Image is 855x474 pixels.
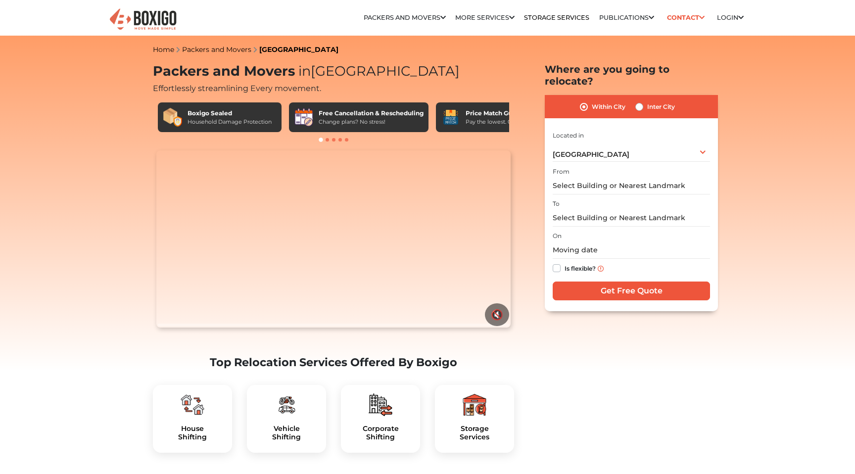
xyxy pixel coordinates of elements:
[364,14,446,21] a: Packers and Movers
[485,303,509,326] button: 🔇
[319,118,424,126] div: Change plans? No stress!
[598,266,604,272] img: info
[369,393,392,417] img: boxigo_packers_and_movers_plan
[188,118,272,126] div: Household Damage Protection
[295,63,460,79] span: [GEOGRAPHIC_DATA]
[647,101,675,113] label: Inter City
[255,425,318,441] a: VehicleShifting
[545,63,718,87] h2: Where are you going to relocate?
[463,393,486,417] img: boxigo_packers_and_movers_plan
[524,14,589,21] a: Storage Services
[553,150,629,159] span: [GEOGRAPHIC_DATA]
[188,109,272,118] div: Boxigo Sealed
[553,232,562,240] label: On
[182,45,251,54] a: Packers and Movers
[565,262,596,273] label: Is flexible?
[553,199,560,208] label: To
[153,84,321,93] span: Effortlessly streamlining Every movement.
[255,425,318,441] h5: Vehicle Shifting
[349,425,412,441] a: CorporateShifting
[153,63,514,80] h1: Packers and Movers
[294,107,314,127] img: Free Cancellation & Rescheduling
[553,241,710,259] input: Moving date
[553,209,710,227] input: Select Building or Nearest Landmark
[181,393,204,417] img: boxigo_packers_and_movers_plan
[466,118,541,126] div: Pay the lowest. Guaranteed!
[553,177,710,194] input: Select Building or Nearest Landmark
[664,10,708,25] a: Contact
[161,425,224,441] h5: House Shifting
[466,109,541,118] div: Price Match Guarantee
[319,109,424,118] div: Free Cancellation & Rescheduling
[163,107,183,127] img: Boxigo Sealed
[298,63,311,79] span: in
[153,45,174,54] a: Home
[443,425,506,441] h5: Storage Services
[441,107,461,127] img: Price Match Guarantee
[349,425,412,441] h5: Corporate Shifting
[259,45,338,54] a: [GEOGRAPHIC_DATA]
[592,101,625,113] label: Within City
[153,356,514,369] h2: Top Relocation Services Offered By Boxigo
[156,150,510,328] video: Your browser does not support the video tag.
[275,393,298,417] img: boxigo_packers_and_movers_plan
[443,425,506,441] a: StorageServices
[717,14,744,21] a: Login
[455,14,515,21] a: More services
[108,7,178,32] img: Boxigo
[553,167,570,176] label: From
[161,425,224,441] a: HouseShifting
[553,131,584,140] label: Located in
[553,282,710,300] input: Get Free Quote
[599,14,654,21] a: Publications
